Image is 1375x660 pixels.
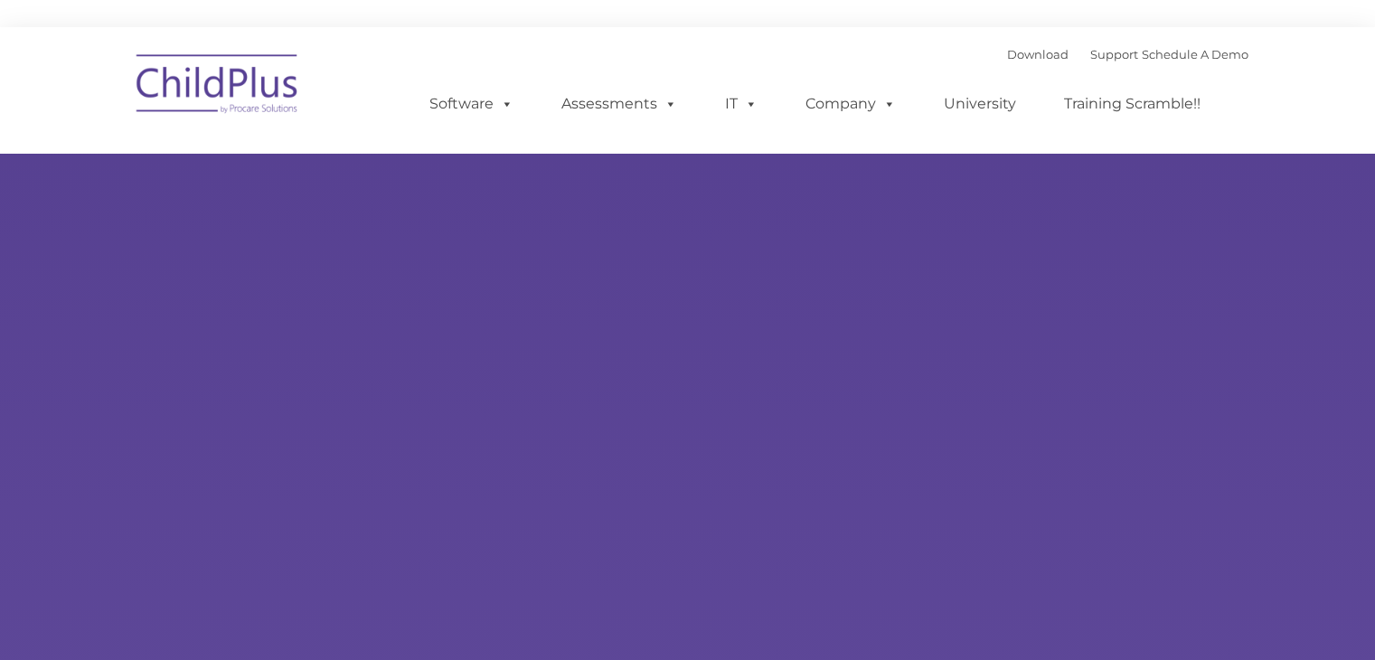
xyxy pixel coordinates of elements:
[127,42,308,132] img: ChildPlus by Procare Solutions
[1007,47,1248,61] font: |
[411,86,532,122] a: Software
[543,86,695,122] a: Assessments
[1142,47,1248,61] a: Schedule A Demo
[926,86,1034,122] a: University
[1007,47,1069,61] a: Download
[1046,86,1219,122] a: Training Scramble!!
[707,86,776,122] a: IT
[787,86,914,122] a: Company
[1090,47,1138,61] a: Support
